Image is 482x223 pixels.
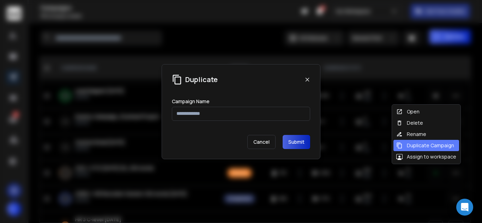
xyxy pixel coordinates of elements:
button: Submit [283,135,310,149]
div: Duplicate Campaign [396,142,454,149]
div: Assign to workspace [396,153,456,160]
label: Campaign Name [172,99,210,104]
div: Open Intercom Messenger [456,199,473,216]
h1: Duplicate [185,75,218,85]
div: Delete [396,119,423,126]
div: Open [396,108,420,115]
p: Cancel [247,135,276,149]
div: Rename [396,131,426,138]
